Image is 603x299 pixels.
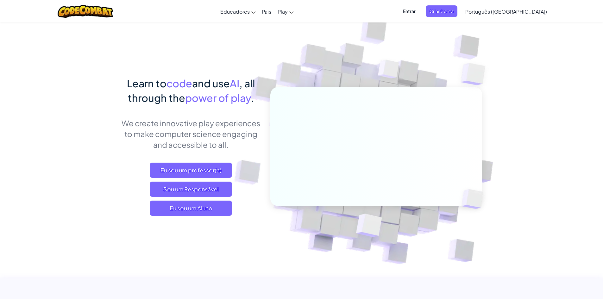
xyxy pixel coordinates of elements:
a: Educadores [217,3,259,20]
button: Entrar [399,5,419,17]
span: power of play [185,91,251,104]
img: Overlap cubes [340,200,397,253]
button: Criar Conta [426,5,457,17]
button: Eu sou um Aluno [150,201,232,216]
p: We create innovative play experiences to make computer science engaging and accessible to all. [121,118,261,150]
span: Educadores [220,8,250,15]
img: Overlap cubes [448,47,503,101]
span: . [251,91,254,104]
span: Play [278,8,288,15]
a: Eu sou um professor(a) [150,163,232,178]
span: Learn to [127,77,166,90]
img: Overlap cubes [366,47,411,94]
a: Pais [259,3,274,20]
img: Overlap cubes [451,176,498,222]
img: CodeCombat logo [58,5,113,18]
span: and use [192,77,230,90]
span: code [166,77,192,90]
span: Português ([GEOGRAPHIC_DATA]) [465,8,547,15]
a: Português ([GEOGRAPHIC_DATA]) [462,3,550,20]
a: Play [274,3,297,20]
a: Sou um Responsável [150,182,232,197]
span: AI [230,77,239,90]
